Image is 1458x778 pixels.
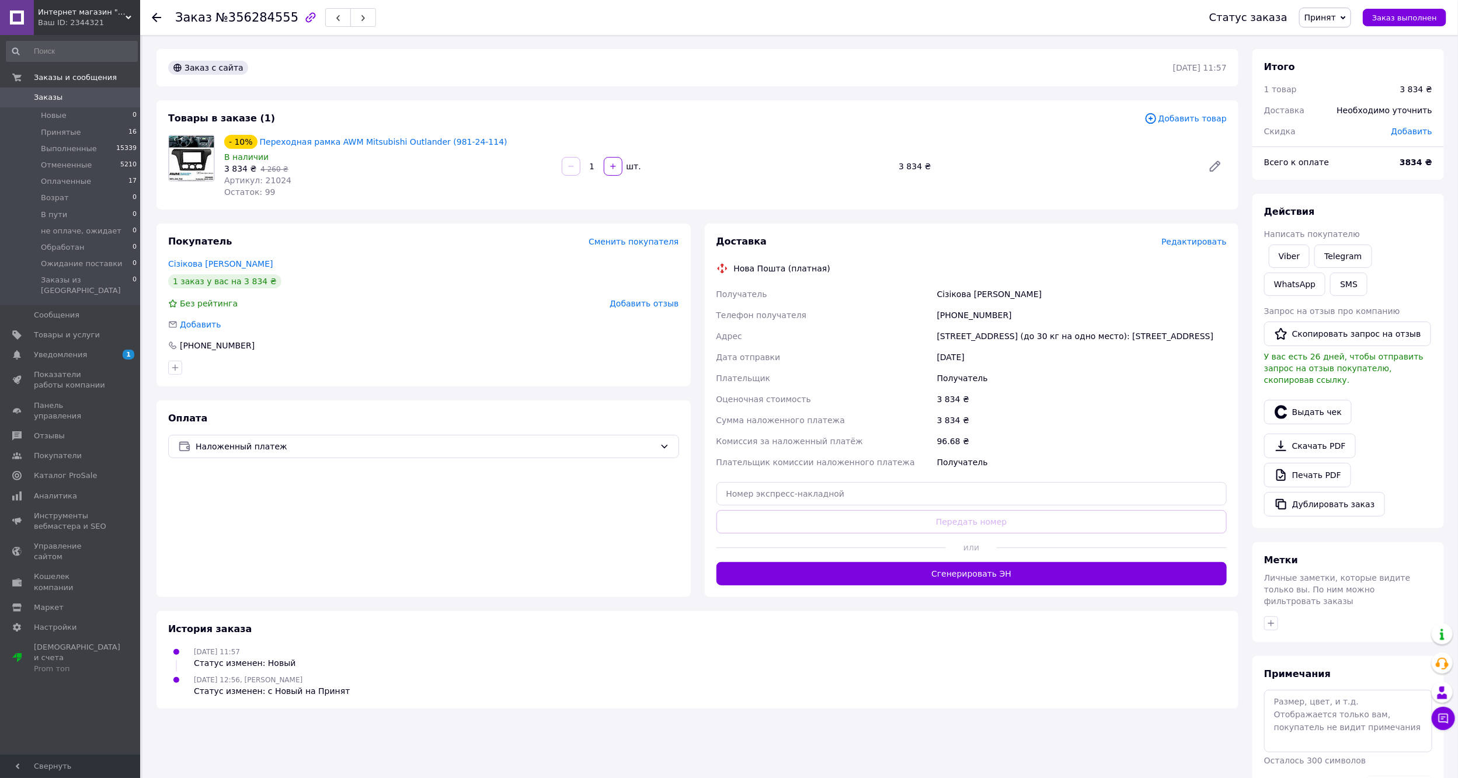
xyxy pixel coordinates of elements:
[34,451,82,461] span: Покупатели
[1264,229,1360,239] span: Написать покупателю
[1363,9,1446,26] button: Заказ выполнен
[152,12,161,23] div: Вернуться назад
[133,275,137,296] span: 0
[716,458,915,467] span: Плательщик комиссии наложенного платежа
[935,326,1229,347] div: [STREET_ADDRESS] (до 30 кг на одно место): [STREET_ADDRESS]
[1203,155,1227,178] a: Редактировать
[1264,434,1356,458] a: Скачать PDF
[180,299,238,308] span: Без рейтинга
[41,110,67,121] span: Новые
[1264,85,1297,94] span: 1 товар
[133,242,137,253] span: 0
[168,236,232,247] span: Покупатель
[194,648,240,656] span: [DATE] 11:57
[224,187,276,197] span: Остаток: 99
[224,164,256,173] span: 3 834 ₴
[38,18,140,28] div: Ваш ID: 2344321
[34,369,108,390] span: Показатели работы компании
[41,144,97,154] span: Выполненные
[716,437,863,446] span: Комиссия за наложенный платёж
[1264,573,1411,606] span: Личные заметки, которые видите только вы. По ним можно фильтровать заказы
[716,482,1227,505] input: Номер экспресс-накладной
[1264,273,1325,296] a: WhatsApp
[34,571,108,592] span: Кошелек компании
[716,236,767,247] span: Доставка
[194,657,295,669] div: Статус изменен: Новый
[194,676,302,684] span: [DATE] 12:56, [PERSON_NAME]
[224,135,258,149] div: - 10%
[1173,63,1227,72] time: [DATE] 11:57
[935,431,1229,452] div: 96.68 ₴
[34,511,108,532] span: Инструменты вебмастера и SEO
[196,440,655,453] span: Наложенный платеж
[133,193,137,203] span: 0
[716,562,1227,585] button: Сгенерировать ЭН
[123,350,134,360] span: 1
[41,127,81,138] span: Принятые
[128,176,137,187] span: 17
[716,310,807,320] span: Телефон получателя
[1264,158,1329,167] span: Всего к оплате
[1209,12,1288,23] div: Статус заказа
[169,135,214,181] img: Переходная рамка AWM Mitsubishi Outlander (981-24-114)
[168,623,252,634] span: История заказа
[34,602,64,613] span: Маркет
[168,259,273,268] a: Сізікова [PERSON_NAME]
[34,330,100,340] span: Товары и услуги
[1304,13,1336,22] span: Принят
[589,237,678,246] span: Сменить покупателя
[1400,83,1432,95] div: 3 834 ₴
[34,431,65,441] span: Отзывы
[133,226,137,236] span: 0
[935,284,1229,305] div: Сізікова [PERSON_NAME]
[260,137,507,146] a: Переходная рамка AWM Mitsubishi Outlander (981-24-114)
[716,289,767,299] span: Получатель
[34,642,120,674] span: [DEMOGRAPHIC_DATA] и счета
[716,332,742,341] span: Адрес
[224,176,291,185] span: Артикул: 21024
[1391,127,1432,136] span: Добавить
[224,152,269,162] span: В наличии
[1269,245,1310,268] a: Viber
[168,413,207,424] span: Оплата
[34,664,120,674] div: Prom топ
[128,127,137,138] span: 16
[1264,463,1351,487] a: Печать PDF
[1264,352,1424,385] span: У вас есть 26 дней, чтобы отправить запрос на отзыв покупателю, скопировав ссылку.
[34,350,87,360] span: Уведомления
[1264,106,1304,115] span: Доставка
[41,193,69,203] span: Возрат
[935,452,1229,473] div: Получатель
[1314,245,1372,268] a: Telegram
[34,310,79,320] span: Сообщения
[38,7,126,18] span: Интернет магазин "Авто Кактус"
[935,368,1229,389] div: Получатель
[1144,112,1227,125] span: Добавить товар
[1264,61,1295,72] span: Итого
[716,416,845,425] span: Сумма наложенного платежа
[168,113,275,124] span: Товары в заказе (1)
[168,61,248,75] div: Заказ с сайта
[133,210,137,220] span: 0
[179,340,256,351] div: [PHONE_NUMBER]
[120,160,137,170] span: 5210
[6,41,138,62] input: Поиск
[180,320,221,329] span: Добавить
[1330,97,1439,123] div: Необходимо уточнить
[716,395,812,404] span: Оценочная стоимость
[41,226,121,236] span: не оплаче, ожидает
[1264,206,1315,217] span: Действия
[1400,158,1432,167] b: 3834 ₴
[41,259,123,269] span: Ожидание поставки
[260,165,288,173] span: 4 260 ₴
[41,176,91,187] span: Оплаченные
[116,144,137,154] span: 15339
[1161,237,1227,246] span: Редактировать
[1264,322,1431,346] button: Скопировать запрос на отзыв
[34,470,97,481] span: Каталог ProSale
[175,11,212,25] span: Заказ
[34,92,62,103] span: Заказы
[34,541,108,562] span: Управление сайтом
[1264,756,1366,765] span: Осталось 300 символов
[133,110,137,121] span: 0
